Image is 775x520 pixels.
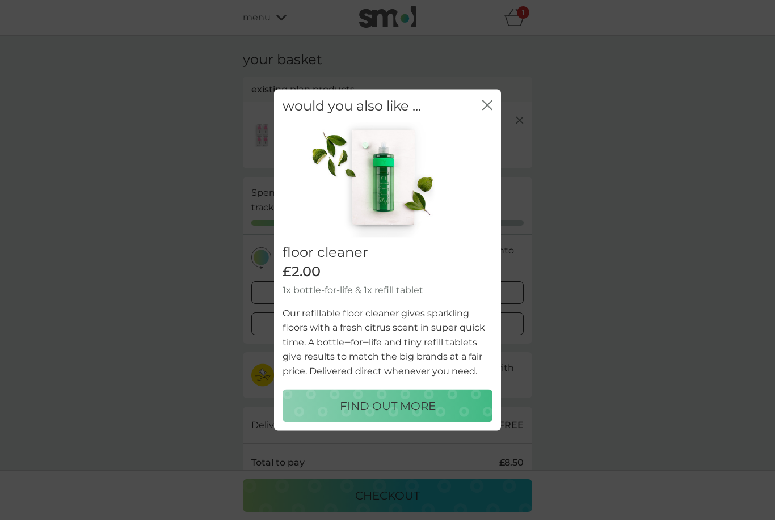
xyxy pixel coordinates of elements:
[283,244,492,261] h2: floor cleaner
[340,397,436,415] p: FIND OUT MORE
[283,264,321,280] span: £2.00
[283,98,421,114] h2: would you also like ...
[482,100,492,112] button: close
[283,306,492,378] p: Our refillable floor cleaner gives sparkling floors with a fresh citrus scent in super quick time...
[283,282,492,297] p: 1x bottle-for-life & 1x refill tablet
[283,390,492,422] button: FIND OUT MORE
